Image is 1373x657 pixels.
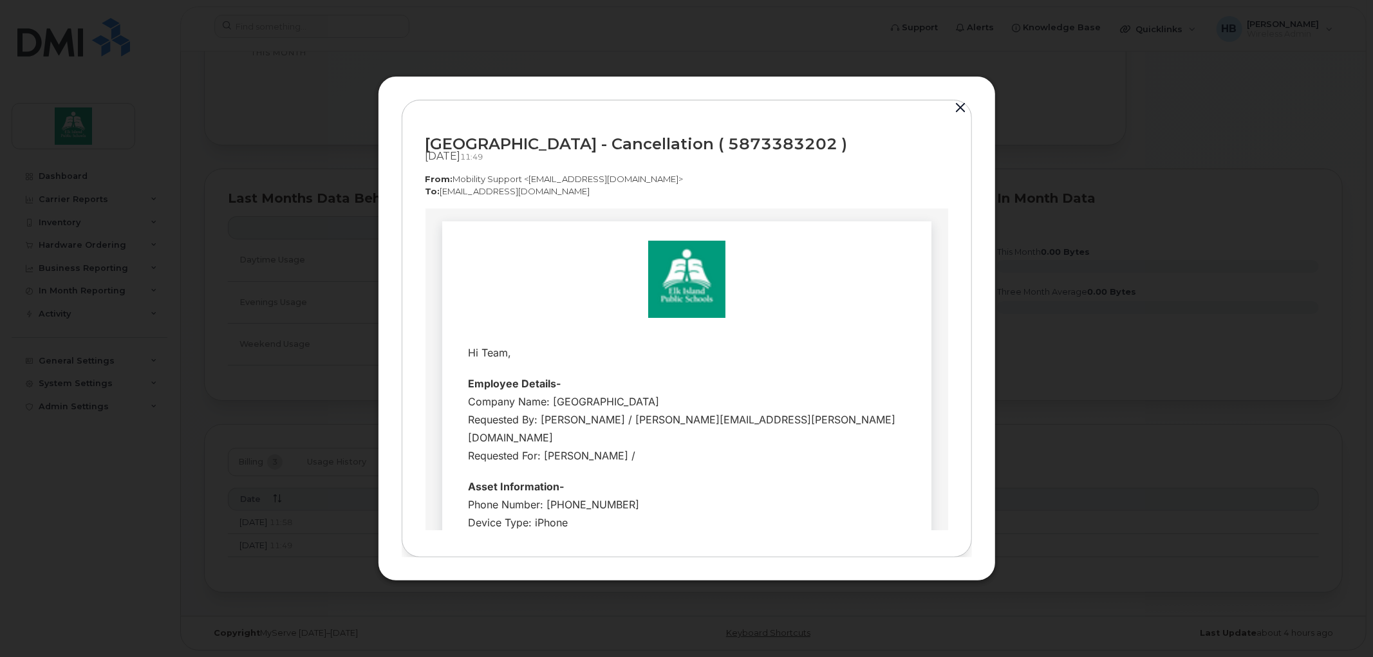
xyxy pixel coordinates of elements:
div: Company Name: [GEOGRAPHIC_DATA] Requested By: [PERSON_NAME] / [PERSON_NAME][EMAIL_ADDRESS][PERSON... [42,184,480,256]
div: Asset Information- [42,269,480,287]
div: Phone Number: [PHONE_NUMBER] Device Type: iPhone Device Model: 16 IMEI: [TECHNICAL_ID] ICCID: [TE... [42,287,480,395]
div: Hi Team, [42,135,480,153]
strong: To: [425,186,440,196]
strong: From: [425,174,453,184]
div: Employee Details- [42,166,480,184]
p: [EMAIL_ADDRESS][DOMAIN_NAME] [425,185,948,198]
span: 11:49 [461,152,483,162]
p: Mobility Support <[EMAIL_ADDRESS][DOMAIN_NAME]> [425,173,948,185]
div: [GEOGRAPHIC_DATA] - Cancellation ( 5873383202 ) [425,135,948,153]
img: email_download__36_.png [223,32,300,109]
div: [DATE] [425,150,948,163]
